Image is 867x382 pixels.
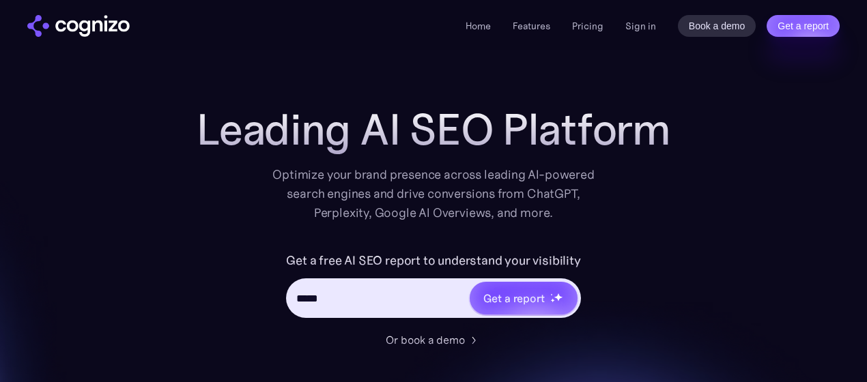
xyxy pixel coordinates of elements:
[554,293,563,302] img: star
[767,15,840,37] a: Get a report
[197,105,670,154] h1: Leading AI SEO Platform
[27,15,130,37] a: home
[625,18,656,34] a: Sign in
[550,298,555,303] img: star
[27,15,130,37] img: cognizo logo
[483,290,545,306] div: Get a report
[286,250,580,325] form: Hero URL Input Form
[386,332,465,348] div: Or book a demo
[513,20,550,32] a: Features
[466,20,491,32] a: Home
[550,293,552,295] img: star
[678,15,756,37] a: Book a demo
[468,280,579,316] a: Get a reportstarstarstar
[286,250,580,271] label: Get a free AI SEO report to understand your visibility
[386,332,481,348] a: Or book a demo
[266,165,601,222] div: Optimize your brand presence across leading AI-powered search engines and drive conversions from ...
[572,20,603,32] a: Pricing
